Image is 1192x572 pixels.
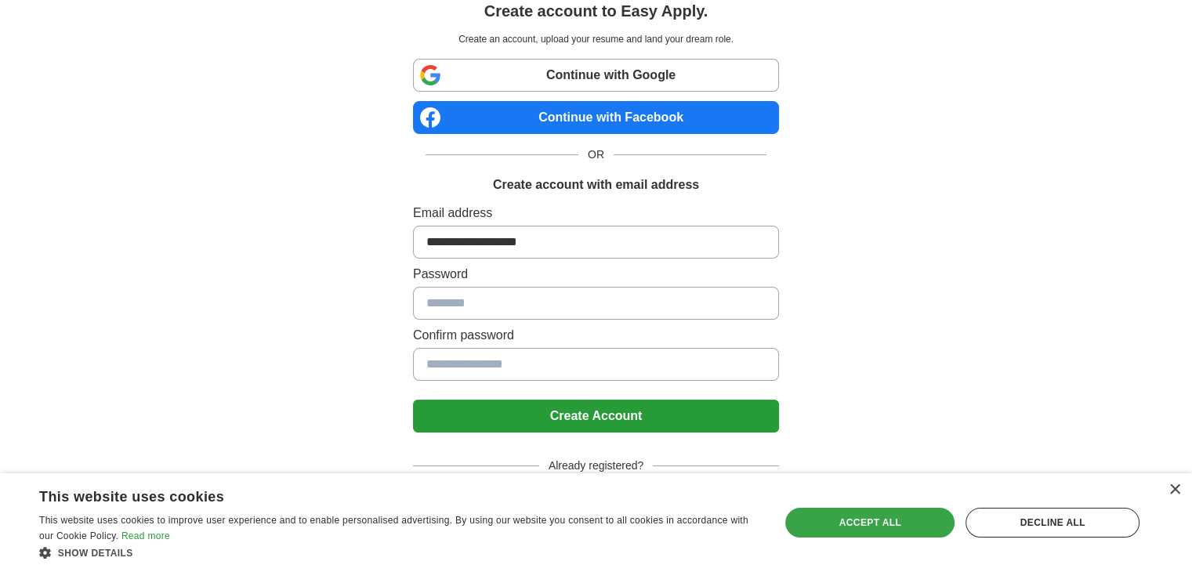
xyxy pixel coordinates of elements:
h1: Create account with email address [493,176,699,194]
div: Accept all [785,508,955,538]
label: Confirm password [413,326,779,345]
div: Show details [39,545,758,560]
span: Already registered? [539,458,653,474]
a: Continue with Facebook [413,101,779,134]
span: OR [578,147,614,163]
a: Continue with Google [413,59,779,92]
span: This website uses cookies to improve user experience and to enable personalised advertising. By u... [39,515,748,541]
div: Decline all [966,508,1139,538]
button: Create Account [413,400,779,433]
div: This website uses cookies [39,483,719,506]
div: Close [1168,484,1180,496]
span: Show details [58,548,133,559]
label: Email address [413,204,779,223]
a: Read more, opens a new window [121,530,170,541]
p: Create an account, upload your resume and land your dream role. [416,32,776,46]
label: Password [413,265,779,284]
